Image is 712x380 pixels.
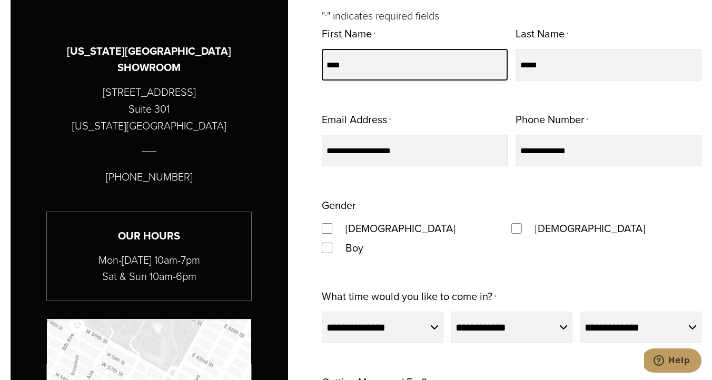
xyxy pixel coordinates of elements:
label: [DEMOGRAPHIC_DATA] [525,219,656,238]
p: [PHONE_NUMBER] [106,168,193,185]
label: Last Name [516,24,568,45]
label: [DEMOGRAPHIC_DATA] [335,219,466,238]
p: [STREET_ADDRESS] Suite 301 [US_STATE][GEOGRAPHIC_DATA] [72,84,226,134]
h3: [US_STATE][GEOGRAPHIC_DATA] SHOWROOM [37,43,262,76]
p: " " indicates required fields [322,7,701,24]
h3: Our Hours [47,228,251,244]
label: Boy [335,238,374,257]
legend: Gender [322,196,356,215]
label: What time would you like to come in? [322,287,496,307]
p: Mon-[DATE] 10am-7pm Sat & Sun 10am-6pm [47,252,251,285]
label: Phone Number [516,110,588,131]
iframe: Opens a widget where you can chat to one of our agents [644,348,701,375]
label: First Name [322,24,375,45]
label: Email Address [322,110,391,131]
